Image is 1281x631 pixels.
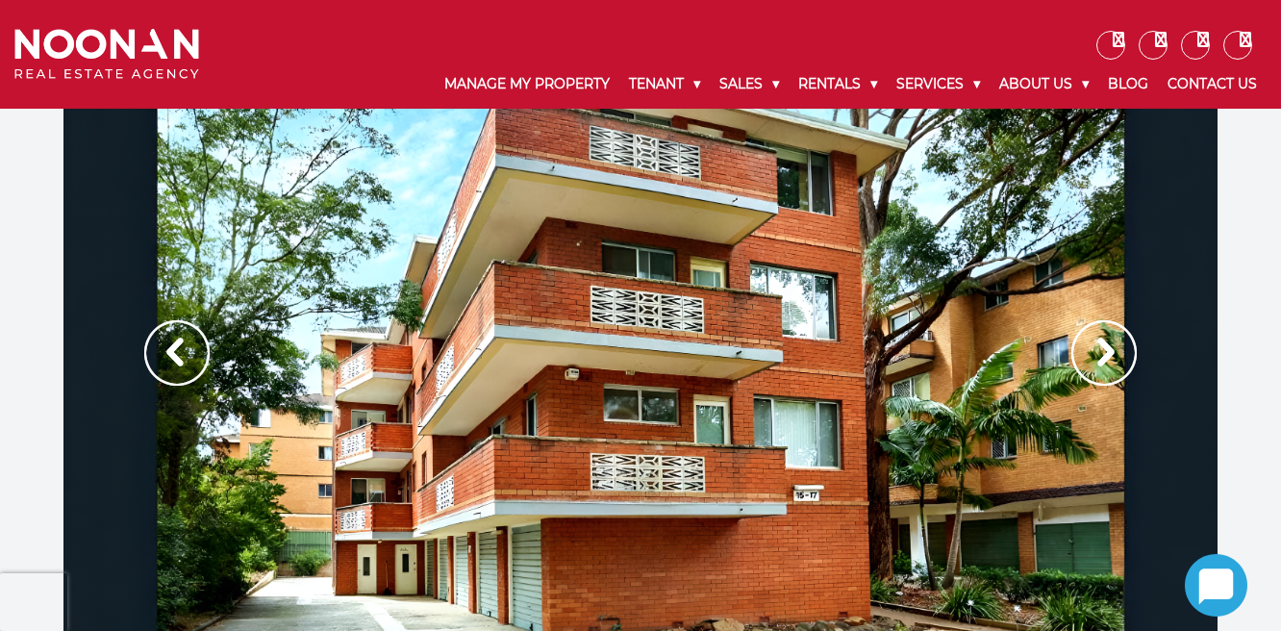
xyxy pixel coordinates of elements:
[1071,320,1137,386] img: Arrow slider
[789,60,887,109] a: Rentals
[1098,60,1158,109] a: Blog
[435,60,619,109] a: Manage My Property
[887,60,990,109] a: Services
[990,60,1098,109] a: About Us
[710,60,789,109] a: Sales
[14,29,199,80] img: Noonan Real Estate Agency
[1158,60,1267,109] a: Contact Us
[144,320,210,386] img: Arrow slider
[619,60,710,109] a: Tenant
